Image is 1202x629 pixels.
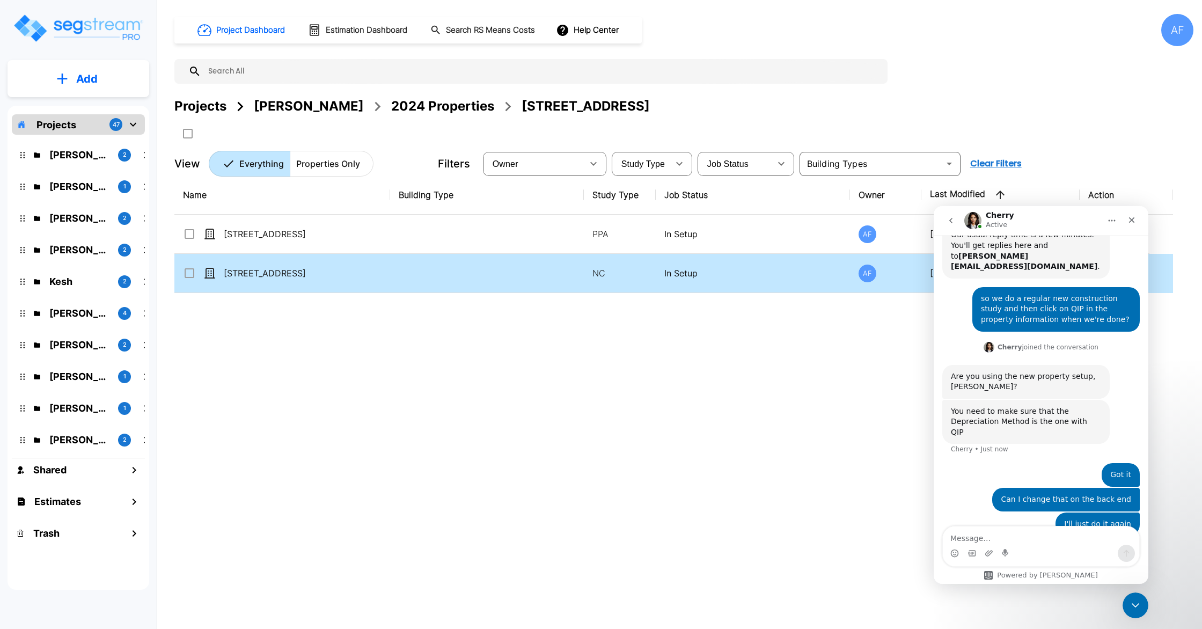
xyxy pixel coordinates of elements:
p: Ari Eisenman [49,243,109,257]
span: Job Status [707,159,749,169]
p: Isaak Markovitz [49,179,109,194]
th: Job Status [656,175,849,215]
h1: Search RS Means Costs [446,24,535,36]
th: Study Type [584,175,656,215]
p: 2 [123,277,127,286]
p: In Setup [664,267,841,280]
p: Knoble [49,433,109,447]
p: Josh Strum [49,306,109,320]
p: 1 [123,372,126,381]
h1: Estimation Dashboard [326,24,407,36]
button: Everything [209,151,290,177]
p: Everything [239,157,284,170]
button: Help Center [554,20,623,40]
p: Kesh [49,274,109,289]
button: Properties Only [290,151,373,177]
th: Name [174,175,390,215]
p: [STREET_ADDRESS] [224,267,331,280]
p: PPA [592,228,647,240]
button: Estimation Dashboard [304,19,413,41]
p: 2 [123,340,127,349]
p: View [174,156,200,172]
input: Search All [201,59,882,84]
div: Projects [174,97,226,116]
p: [STREET_ADDRESS] [224,228,331,240]
p: Barry Donath [49,211,109,225]
p: Michael Heinemann [49,369,109,384]
div: 2024 Properties [391,97,494,116]
th: Action [1080,175,1173,215]
div: Select [700,149,771,179]
p: 2 [123,214,127,223]
p: In Setup [664,228,841,240]
p: 4 [123,309,127,318]
div: [STREET_ADDRESS] [522,97,650,116]
p: [DATE] 09:39 pm [930,267,1071,280]
span: Owner [493,159,518,169]
h1: Shared [33,463,67,477]
button: Search RS Means Costs [426,20,541,41]
div: Select [614,149,669,179]
input: Building Types [803,156,940,171]
p: Asher Silverberg [49,401,109,415]
img: Logo [12,13,144,43]
p: Projects [36,118,76,132]
iframe: Intercom live chat [934,206,1148,584]
p: 2 [123,435,127,444]
div: [PERSON_NAME] [254,97,364,116]
button: Add [8,63,149,94]
div: Platform [209,151,373,177]
div: Select [485,149,583,179]
p: 2 [123,150,127,159]
h1: Trash [33,526,60,540]
p: Filters [438,156,470,172]
th: Building Type [390,175,584,215]
th: Owner [850,175,922,215]
button: Clear Filters [966,153,1026,174]
p: 1 [123,182,126,191]
p: Jay Hershowitz [49,148,109,162]
p: Properties Only [296,157,360,170]
button: SelectAll [177,123,199,144]
button: Open [942,156,957,171]
div: AF [859,225,876,243]
p: Chuny Herzka [49,338,109,352]
p: 2 [123,245,127,254]
button: Project Dashboard [193,18,291,42]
